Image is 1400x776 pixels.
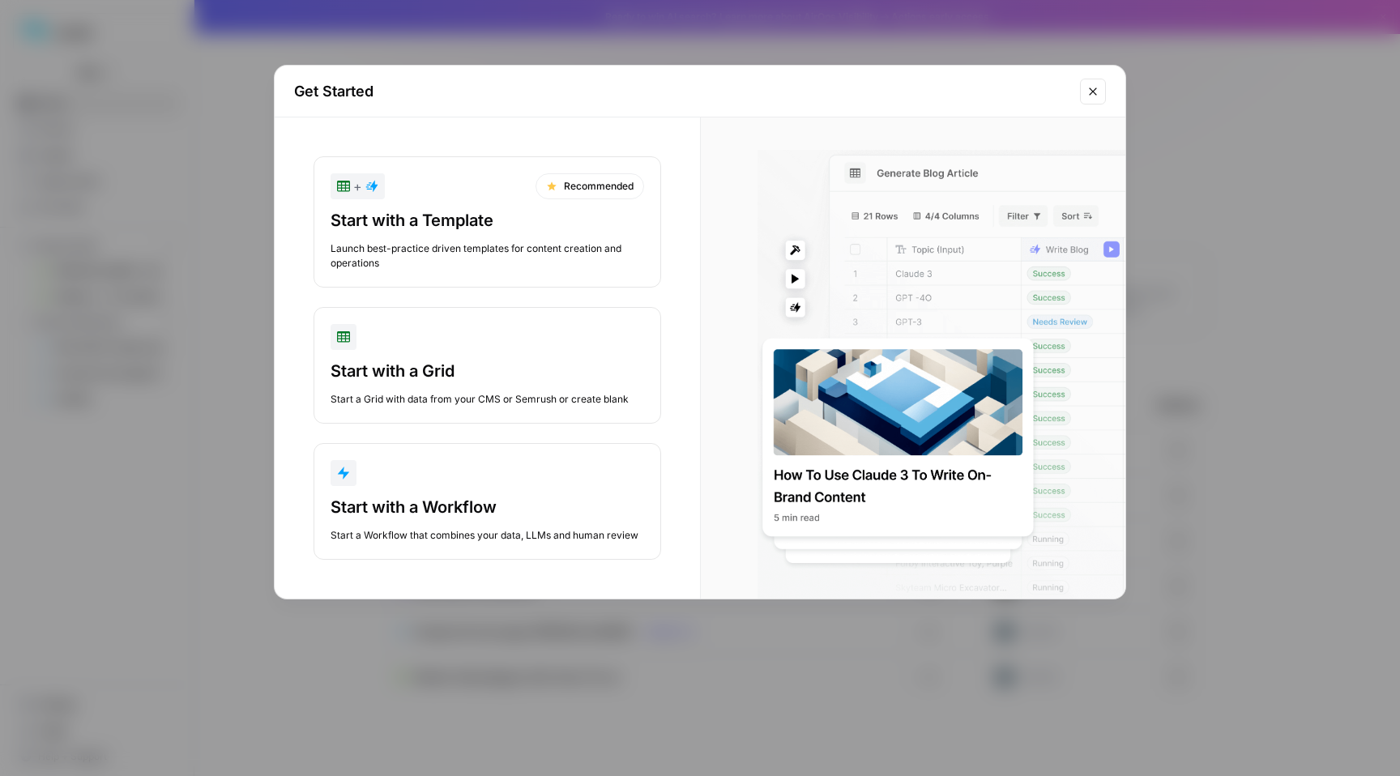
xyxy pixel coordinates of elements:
button: +RecommendedStart with a TemplateLaunch best-practice driven templates for content creation and o... [314,156,661,288]
div: + [337,177,378,196]
button: Start with a GridStart a Grid with data from your CMS or Semrush or create blank [314,307,661,424]
div: Start with a Template [331,209,644,232]
div: Start a Grid with data from your CMS or Semrush or create blank [331,392,644,407]
h2: Get Started [294,80,1070,103]
div: Recommended [536,173,644,199]
div: Start with a Workflow [331,496,644,518]
button: Close modal [1080,79,1106,104]
button: Start with a WorkflowStart a Workflow that combines your data, LLMs and human review [314,443,661,560]
div: Start a Workflow that combines your data, LLMs and human review [331,528,644,543]
div: Launch best-practice driven templates for content creation and operations [331,241,644,271]
div: Start with a Grid [331,360,644,382]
